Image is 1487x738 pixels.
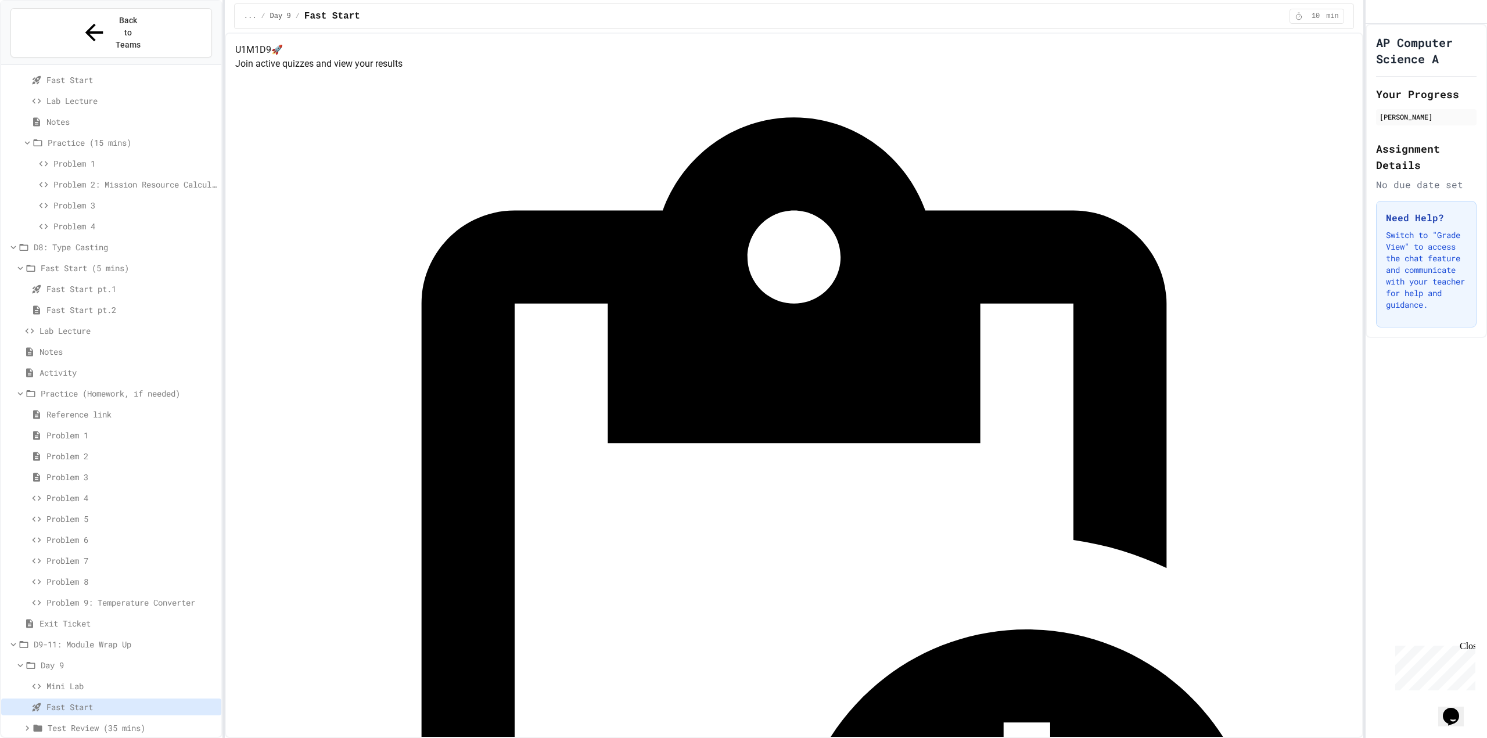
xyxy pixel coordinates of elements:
[53,178,217,190] span: Problem 2: Mission Resource Calculator
[39,617,217,629] span: Exit Ticket
[1376,86,1477,102] h2: Your Progress
[48,136,217,149] span: Practice (15 mins)
[53,157,217,170] span: Problem 1
[270,12,291,21] span: Day 9
[1376,178,1477,192] div: No due date set
[46,471,217,483] span: Problem 3
[5,5,80,74] div: Chat with us now!Close
[46,680,217,692] span: Mini Lab
[1438,692,1475,726] iframe: chat widget
[46,513,217,525] span: Problem 5
[1326,12,1339,21] span: min
[46,74,217,86] span: Fast Start
[41,387,217,399] span: Practice (Homework, if needed)
[46,450,217,462] span: Problem 2
[304,9,360,23] span: Fast Start
[1386,211,1467,225] h3: Need Help?
[261,12,265,21] span: /
[46,575,217,588] span: Problem 8
[46,283,217,295] span: Fast Start pt.1
[39,325,217,337] span: Lab Lecture
[46,596,217,609] span: Problem 9: Temperature Converter
[34,241,217,253] span: D8: Type Casting
[46,492,217,504] span: Problem 4
[1376,141,1477,173] h2: Assignment Details
[46,116,217,128] span: Notes
[34,638,217,650] span: D9-11: Module Wrap Up
[53,220,217,232] span: Problem 4
[296,12,300,21] span: /
[235,57,1353,71] p: Join active quizzes and view your results
[39,366,217,379] span: Activity
[235,43,1353,57] h4: U1M1D9 🚀
[46,534,217,546] span: Problem 6
[53,199,217,211] span: Problem 3
[1380,111,1473,122] div: [PERSON_NAME]
[41,659,217,671] span: Day 9
[46,555,217,567] span: Problem 7
[10,8,212,57] button: Back to Teams
[1391,641,1475,690] iframe: chat widget
[244,12,257,21] span: ...
[1386,229,1467,311] p: Switch to "Grade View" to access the chat feature and communicate with your teacher for help and ...
[1306,12,1325,21] span: 10
[1376,34,1477,67] h1: AP Computer Science A
[46,408,217,420] span: Reference link
[46,304,217,316] span: Fast Start pt.2
[39,345,217,358] span: Notes
[41,262,217,274] span: Fast Start (5 mins)
[114,15,142,51] span: Back to Teams
[46,429,217,441] span: Problem 1
[46,701,217,713] span: Fast Start
[46,95,217,107] span: Lab Lecture
[48,722,217,734] span: Test Review (35 mins)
